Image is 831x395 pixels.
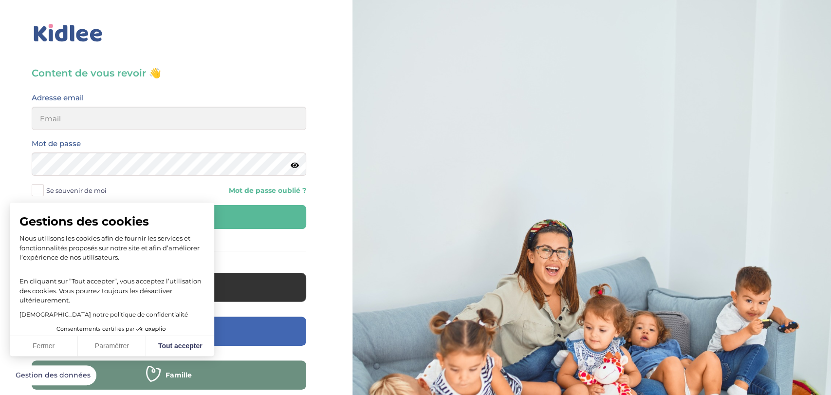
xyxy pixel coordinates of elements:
p: Nous utilisons les cookies afin de fournir les services et fonctionnalités proposés sur notre sit... [19,234,204,263]
p: En cliquant sur ”Tout accepter”, vous acceptez l’utilisation des cookies. Vous pourrez toujours l... [19,267,204,305]
input: Email [32,107,306,130]
span: Gestion des données [16,371,91,380]
button: Tout accepter [146,336,214,357]
button: Consentements certifiés par [52,323,172,336]
button: Famille [32,360,306,390]
img: logo_kidlee_bleu [32,22,105,44]
button: Fermer [10,336,78,357]
span: Consentements certifiés par [56,326,134,332]
button: Fermer le widget sans consentement [10,365,96,386]
a: Famille [32,377,306,386]
svg: Axeptio [136,315,166,344]
span: Se souvenir de moi [46,184,107,197]
span: Famille [166,370,192,380]
label: Mot de passe [32,137,81,150]
h3: Content de vous revoir 👋 [32,66,306,80]
a: Mot de passe oublié ? [176,186,306,195]
a: [DEMOGRAPHIC_DATA] notre politique de confidentialité [19,311,188,318]
span: Gestions des cookies [19,214,204,229]
button: Paramétrer [78,336,146,357]
label: Adresse email [32,92,84,104]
